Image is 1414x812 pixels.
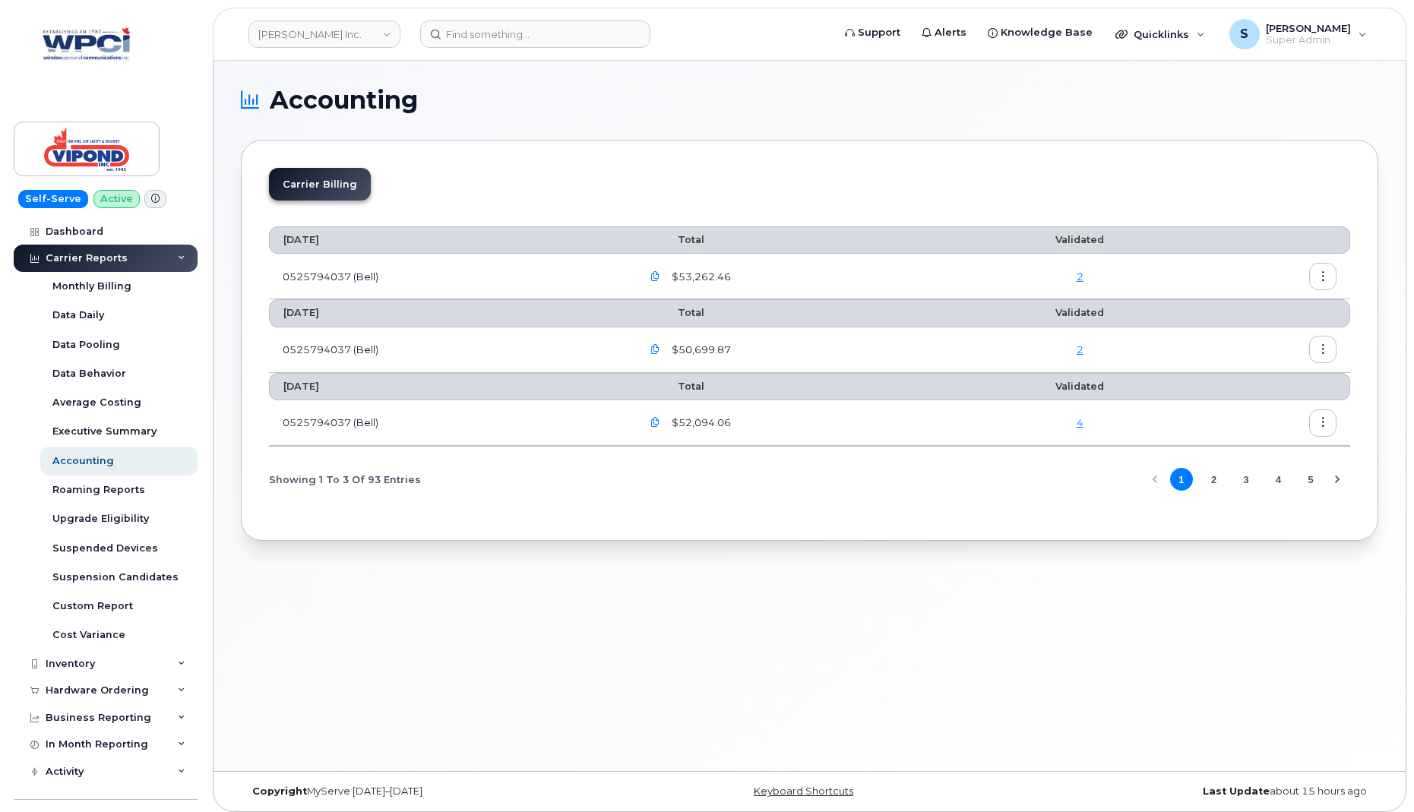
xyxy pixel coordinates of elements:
button: Next Page [1326,468,1349,491]
th: [DATE] [269,373,628,400]
a: 2 [1077,270,1083,283]
span: Accounting [270,89,418,112]
div: about 15 hours ago [999,785,1378,798]
a: 2 [1077,343,1083,355]
th: Validated [969,299,1191,327]
th: [DATE] [269,299,628,327]
span: $53,262.46 [669,270,731,284]
button: Page 5 [1299,468,1322,491]
span: Total [641,234,704,245]
div: MyServe [DATE]–[DATE] [241,785,620,798]
a: 4 [1077,416,1083,428]
span: Total [641,381,704,392]
button: Page 4 [1267,468,1290,491]
a: Keyboard Shortcuts [754,785,853,797]
th: [DATE] [269,226,628,254]
td: 0525794037 (Bell) [269,400,628,446]
strong: Last Update [1203,785,1270,797]
span: $52,094.06 [669,415,731,430]
th: Validated [969,373,1191,400]
th: Validated [969,226,1191,254]
button: Page 3 [1235,468,1257,491]
td: 0525794037 (Bell) [269,327,628,373]
button: Page 2 [1202,468,1225,491]
td: 0525794037 (Bell) [269,254,628,299]
span: $50,699.87 [669,343,731,357]
span: Showing 1 To 3 Of 93 Entries [269,468,421,491]
span: Total [641,307,704,318]
button: Page 1 [1170,468,1193,491]
strong: Copyright [252,785,307,797]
